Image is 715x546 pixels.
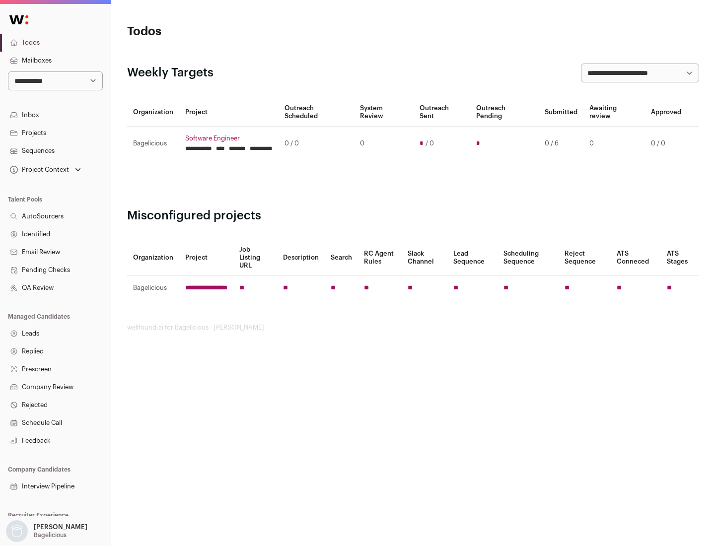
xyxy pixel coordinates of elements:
[127,324,699,332] footer: wellfound:ai for Bagelicious - [PERSON_NAME]
[279,127,354,161] td: 0 / 0
[661,240,699,276] th: ATS Stages
[4,10,34,30] img: Wellfound
[8,163,83,177] button: Open dropdown
[185,135,273,142] a: Software Engineer
[277,240,325,276] th: Description
[8,166,69,174] div: Project Context
[447,240,498,276] th: Lead Sequence
[6,520,28,542] img: nopic.png
[470,98,538,127] th: Outreach Pending
[354,98,413,127] th: System Review
[179,98,279,127] th: Project
[583,98,645,127] th: Awaiting review
[611,240,660,276] th: ATS Conneced
[127,276,179,300] td: Bagelicious
[4,520,89,542] button: Open dropdown
[127,127,179,161] td: Bagelicious
[583,127,645,161] td: 0
[645,98,687,127] th: Approved
[539,98,583,127] th: Submitted
[34,531,67,539] p: Bagelicious
[325,240,358,276] th: Search
[354,127,413,161] td: 0
[127,98,179,127] th: Organization
[127,208,699,224] h2: Misconfigured projects
[559,240,611,276] th: Reject Sequence
[127,24,318,40] h1: Todos
[279,98,354,127] th: Outreach Scheduled
[414,98,471,127] th: Outreach Sent
[34,523,87,531] p: [PERSON_NAME]
[498,240,559,276] th: Scheduling Sequence
[233,240,277,276] th: Job Listing URL
[179,240,233,276] th: Project
[539,127,583,161] td: 0 / 6
[127,240,179,276] th: Organization
[358,240,401,276] th: RC Agent Rules
[402,240,447,276] th: Slack Channel
[127,65,214,81] h2: Weekly Targets
[426,139,434,147] span: / 0
[645,127,687,161] td: 0 / 0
